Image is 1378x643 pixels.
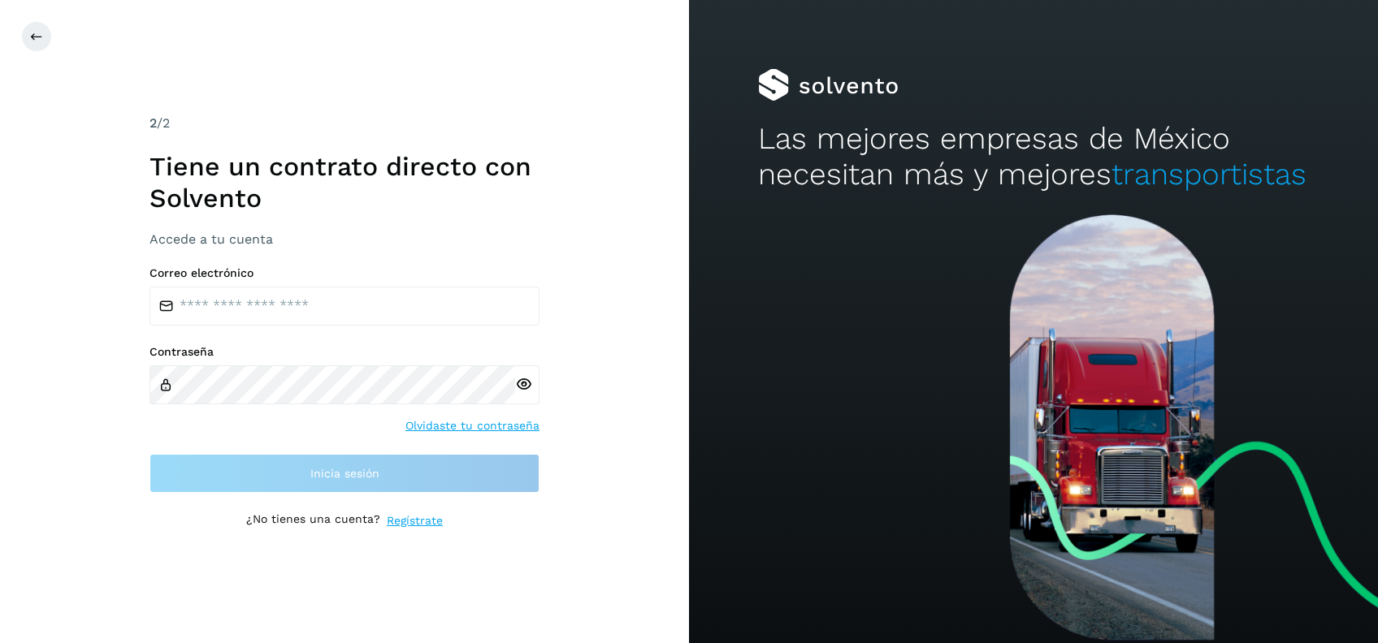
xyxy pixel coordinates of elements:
label: Correo electrónico [149,266,539,280]
label: Contraseña [149,345,539,359]
h1: Tiene un contrato directo con Solvento [149,151,539,214]
a: Olvidaste tu contraseña [405,417,539,434]
h2: Las mejores empresas de México necesitan más y mejores [758,121,1309,193]
h3: Accede a tu cuenta [149,231,539,247]
a: Regístrate [387,512,443,529]
button: Inicia sesión [149,454,539,493]
span: 2 [149,115,157,131]
p: ¿No tienes una cuenta? [246,512,380,529]
div: /2 [149,114,539,133]
span: transportistas [1111,157,1306,192]
span: Inicia sesión [310,468,379,479]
